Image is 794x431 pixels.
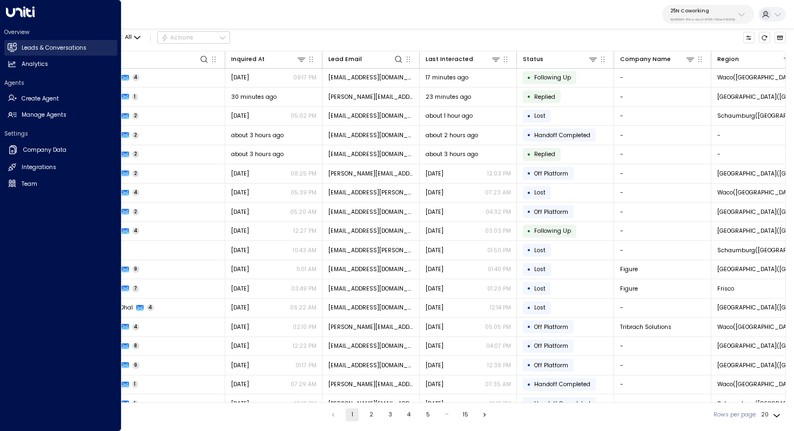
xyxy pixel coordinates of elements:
div: Last Interacted [426,55,473,64]
span: about 3 hours ago [231,131,284,139]
span: Jul 23, 2025 [231,112,249,120]
span: Aug 18, 2025 [426,361,443,369]
span: Jul 09, 2025 [426,285,443,293]
div: Lead Email [328,55,362,64]
a: Create Agent [4,91,117,106]
span: Aug 18, 2025 [426,323,443,331]
span: Lost [534,304,546,312]
button: Go to page 3 [383,408,396,421]
h2: Integrations [22,163,56,172]
td: - [614,394,711,413]
button: Actions [157,31,230,44]
button: Customize [743,32,755,44]
span: Replied [534,93,555,101]
p: 03:49 PM [291,285,317,293]
span: 4 [132,227,140,234]
div: Company Name [620,54,696,64]
div: • [527,339,531,353]
span: 23 minutes ago [426,93,471,101]
span: 2 [132,112,139,119]
span: markg.martinez@gmail.com [328,188,414,197]
div: Inquired At [231,54,307,64]
td: - [614,126,711,145]
span: 4 [132,189,140,196]
div: Inquired At [231,55,265,64]
span: 9 [132,266,140,273]
span: 1 [132,381,138,388]
div: • [527,71,531,85]
td: - [614,241,711,260]
span: Aug 19, 2025 [231,208,249,216]
span: Off Platform [534,342,568,350]
span: Lost [534,188,546,197]
p: 10:43 AM [293,246,317,254]
td: - [614,203,711,221]
span: Tribrach Solutions [620,323,671,331]
div: • [527,147,531,161]
p: 06:22 AM [290,304,317,312]
span: kev.ignacio95@gmail.com [328,112,414,120]
span: Off Platform [534,170,568,178]
p: 03:03 PM [485,227,511,235]
span: 2 [132,208,139,215]
p: 12:38 PM [487,361,511,369]
div: • [527,320,531,334]
span: 30 minutes ago [231,93,277,101]
span: Jul 21, 2025 [231,265,249,273]
p: 12:12 PM [295,400,317,408]
div: Lead Email [328,54,404,64]
span: gabis@slhaccounting.com [328,170,414,178]
div: Actions [161,34,194,42]
td: - [614,69,711,87]
span: nico.myers.94@gmail.com [328,246,414,254]
p: 3b9800f4-81ca-4ec0-8758-72fbe4763f36 [670,17,735,22]
span: robandsusan2908@gmail.com [328,342,414,350]
button: Archived Leads [775,32,786,44]
h2: Leads & Conversations [22,44,86,52]
span: Aug 19, 2025 [426,265,443,273]
span: Jul 21, 2025 [231,246,249,254]
span: Frisco [717,285,734,293]
div: Region [717,54,793,64]
p: 12:14 PM [490,304,511,312]
span: Lost [534,112,546,120]
p: 01:17 PM [295,361,317,369]
span: Following Up [534,73,571,82]
p: 25N Coworking [670,8,735,14]
p: 05:02 PM [291,112,317,120]
p: 12:18 PM [489,400,511,408]
div: Last Interacted [426,54,501,64]
span: All [125,34,132,41]
div: Company Name [620,55,671,64]
span: rkazerooni74@gmail.com [328,73,414,82]
a: Analytics [4,57,117,72]
span: Aug 13, 2025 [231,400,249,408]
span: Aug 18, 2025 [231,380,249,388]
span: calebsprice23@gmail.com [328,227,414,235]
span: about 3 hours ago [426,150,478,158]
div: • [527,224,531,238]
td: - [614,164,711,183]
div: • [527,205,531,219]
h2: Create Agent [22,95,59,103]
span: 4 [132,324,140,331]
div: • [527,128,531,142]
td: - [614,337,711,356]
span: Lost [534,265,546,273]
a: Leads & Conversations [4,40,117,56]
td: - [614,299,711,318]
td: - [614,145,711,164]
span: Aug 10, 2025 [231,323,249,331]
span: Aug 18, 2025 [231,342,249,350]
span: 2 [132,170,139,177]
span: Yesterday [426,188,443,197]
div: • [527,301,531,315]
td: - [614,107,711,126]
div: Status [523,54,598,64]
p: 01:50 PM [487,246,511,254]
button: Go to page 4 [402,408,415,421]
span: kylerhodes214@gmail.com [328,361,414,369]
span: 4 [132,74,140,81]
p: 05:05 PM [485,323,511,331]
p: 07:35 AM [485,380,511,388]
